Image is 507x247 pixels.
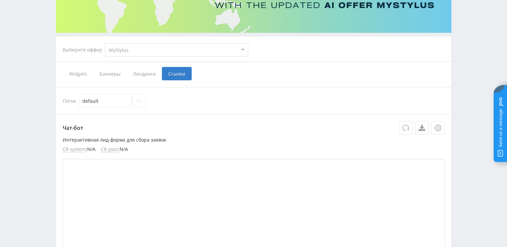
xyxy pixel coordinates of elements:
[399,121,413,135] button: Обновить
[162,67,192,80] span: Ссылки
[415,121,429,135] a: Скачать
[63,147,96,152] li: : N/A
[93,67,127,80] span: Баннеры
[63,137,445,143] p: Интерактивная лид-форма для сбора заявок
[63,67,93,80] span: Widgets
[127,67,162,80] span: Лендинги
[63,94,445,107] div: Поток
[101,147,118,152] span: CR your
[63,121,445,135] p: Чат-бот
[101,147,128,152] li: : N/A
[431,121,445,135] button: Настройки
[63,47,105,53] div: Выберите оффер
[63,147,86,152] span: CR system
